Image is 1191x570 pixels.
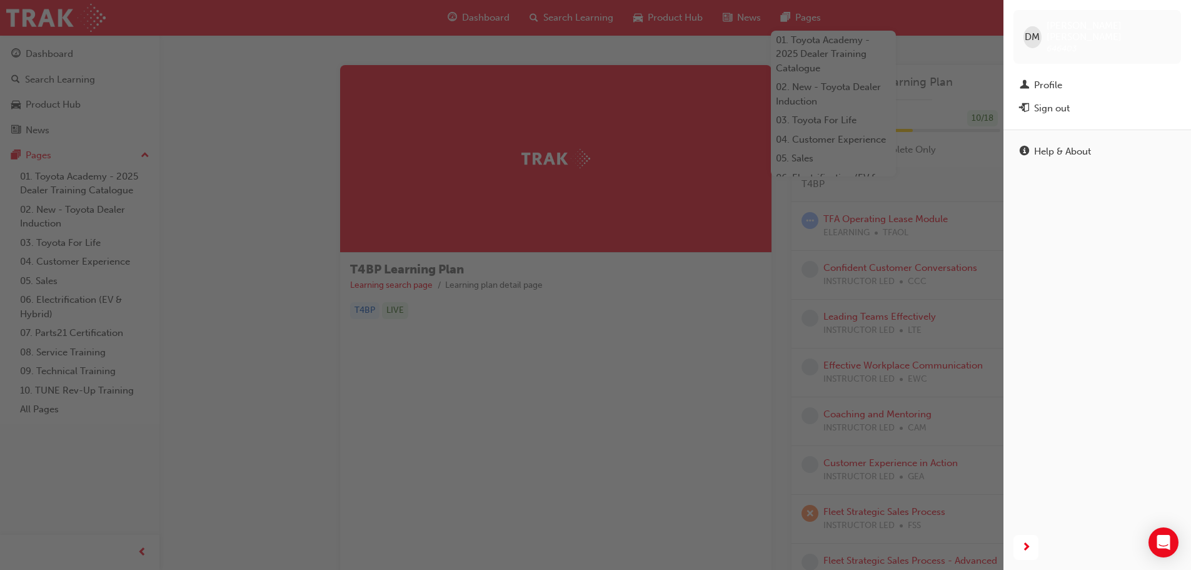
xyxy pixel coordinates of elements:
[1022,540,1031,556] span: next-icon
[1020,80,1029,91] span: man-icon
[1020,103,1029,115] span: exit-icon
[1034,101,1070,116] div: Sign out
[1013,97,1181,120] button: Sign out
[1047,20,1171,43] span: [PERSON_NAME] [PERSON_NAME]
[1047,43,1077,54] span: 646403
[1013,140,1181,163] a: Help & About
[1020,146,1029,158] span: info-icon
[1034,78,1062,93] div: Profile
[1013,74,1181,97] a: Profile
[1148,527,1178,557] div: Open Intercom Messenger
[1025,30,1040,44] span: DM
[1034,145,1091,159] div: Help & About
